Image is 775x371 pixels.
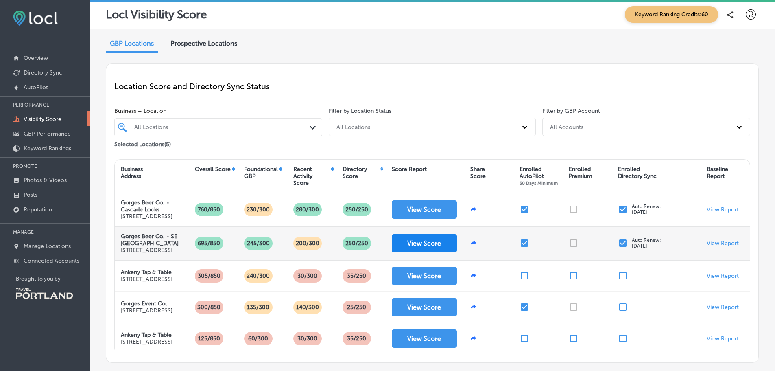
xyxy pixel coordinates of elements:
span: Business + Location [114,108,322,114]
a: View Report [707,272,739,279]
p: 140/300 [293,301,322,314]
p: GBP Performance [24,130,71,137]
button: View Score [392,329,457,348]
div: Score Report [392,166,427,173]
p: 245/300 [244,237,273,250]
p: Photos & Videos [24,177,67,184]
button: View Score [392,267,457,285]
p: 35 /250 [344,269,369,283]
div: Overall Score [195,166,231,173]
p: Manage Locations [24,243,71,250]
div: Enrolled Premium [569,166,592,180]
div: Recent Activity Score [293,166,330,187]
p: 35 /250 [344,332,369,345]
span: Prospective Locations [170,40,237,47]
a: View Report [707,335,739,342]
p: Auto Renew: [DATE] [632,237,661,249]
p: 280/300 [293,203,322,216]
p: 250 /250 [342,203,371,216]
strong: Gorges Beer Co. - SE [GEOGRAPHIC_DATA] [121,233,179,247]
strong: Ankeny Tap & Table [121,269,172,276]
a: View Report [707,240,739,247]
p: Locl Visibility Score [106,8,207,21]
a: View Report [707,206,739,213]
div: All Accounts [550,123,583,130]
p: 240/300 [243,269,273,283]
span: 30 Days Minimum [520,180,558,186]
p: 760/850 [194,203,223,216]
p: 200/300 [293,237,323,250]
div: Foundational GBP [244,166,278,180]
p: 60/300 [245,332,271,345]
button: View Score [392,200,457,219]
div: Enrolled Directory Sync [618,166,657,180]
p: 305/850 [194,269,224,283]
p: 25 /250 [344,301,369,314]
label: Filter by Location Status [329,108,391,114]
p: 300/850 [194,301,224,314]
span: Keyword Ranking Credits: 60 [625,6,718,23]
div: Baseline Report [707,166,728,180]
p: Reputation [24,206,52,213]
p: [STREET_ADDRESS] [121,213,183,220]
p: Brought to you by [16,276,90,282]
p: [STREET_ADDRESS] [121,247,183,254]
a: View Report [707,304,739,311]
p: Posts [24,191,37,198]
p: 230/300 [243,203,273,216]
span: GBP Locations [110,40,154,47]
p: Visibility Score [24,116,61,123]
p: [STREET_ADDRESS] [121,338,172,345]
div: Enrolled AutoPilot [520,166,558,187]
p: 250 /250 [342,237,371,250]
button: View Score [392,234,457,252]
p: 30/300 [294,332,321,345]
strong: Gorges Beer Co. - Cascade Locks [121,199,169,213]
p: Connected Accounts [24,257,79,264]
p: AutoPilot [24,84,48,91]
p: 125/850 [195,332,223,345]
p: [STREET_ADDRESS] [121,276,172,283]
p: 30/300 [294,269,321,283]
p: Keyword Rankings [24,145,71,152]
label: Filter by GBP Account [542,108,600,114]
p: 135/300 [244,301,273,314]
div: Share Score [470,166,486,180]
p: [STREET_ADDRESS] [121,307,172,314]
strong: Gorges Event Co. [121,300,167,307]
div: Directory Score [343,166,379,180]
img: fda3e92497d09a02dc62c9cd864e3231.png [13,11,58,26]
p: Auto Renew: [DATE] [632,204,661,215]
p: Overview [24,55,48,61]
div: All Locations [336,123,370,130]
button: View Score [392,298,457,316]
div: Business Address [121,166,143,180]
img: Travel Portland [16,288,73,299]
strong: Ankeny Tap & Table [121,331,172,338]
p: Selected Locations ( 5 ) [114,138,171,148]
p: Directory Sync [24,69,62,76]
p: 695/850 [194,237,223,250]
div: All Locations [134,124,310,131]
p: Location Score and Directory Sync Status [114,81,750,91]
